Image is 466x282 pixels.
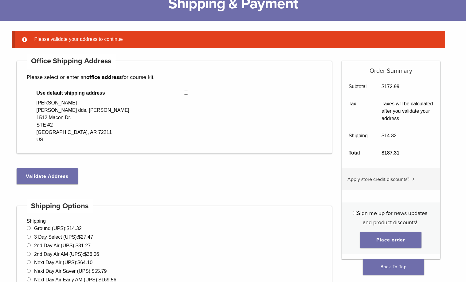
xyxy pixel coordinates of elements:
[342,61,440,75] h5: Order Summary
[360,232,421,248] button: Place order
[382,133,384,138] span: $
[357,210,427,226] span: Sign me up for news updates and product discounts!
[78,234,81,240] span: $
[342,127,375,144] th: Shipping
[382,84,384,89] span: $
[77,260,80,265] span: $
[342,144,375,162] th: Total
[353,211,357,215] input: Sign me up for news updates and product discounts!
[67,226,82,231] bdi: 14.32
[84,252,87,257] span: $
[382,84,399,89] bdi: 172.99
[37,99,129,143] div: [PERSON_NAME] [PERSON_NAME] dds, [PERSON_NAME] 1512 Macon Dr. STE #2 [GEOGRAPHIC_DATA], AR 72211 US
[347,176,409,182] span: Apply store credit discounts?
[27,72,322,82] p: Please select or enter an for course kit.
[27,54,116,69] h4: Office Shipping Address
[363,259,424,275] a: Back To Top
[412,178,415,181] img: caret.svg
[34,234,93,240] label: 3 Day Select (UPS):
[76,243,78,248] span: $
[34,252,99,257] label: 2nd Day Air AM (UPS):
[382,150,384,155] span: $
[86,74,122,80] strong: office address
[37,89,184,97] span: Use default shipping address
[34,268,107,274] label: Next Day Air Saver (UPS):
[375,95,440,127] td: Taxes will be calculated after you validate your address
[78,234,93,240] bdi: 27.47
[77,260,92,265] bdi: 64.10
[27,199,93,213] h4: Shipping Options
[34,260,92,265] label: Next Day Air (UPS):
[67,226,69,231] span: $
[34,226,82,231] label: Ground (UPS):
[32,36,435,43] li: Please validate your address to continue
[17,168,78,184] button: Validate Address
[382,150,399,155] bdi: 187.31
[92,268,95,274] span: $
[382,133,397,138] bdi: 14.32
[84,252,99,257] bdi: 36.06
[76,243,91,248] bdi: 31.27
[92,268,107,274] bdi: 55.79
[342,95,375,127] th: Tax
[34,243,91,248] label: 2nd Day Air (UPS):
[342,78,375,95] th: Subtotal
